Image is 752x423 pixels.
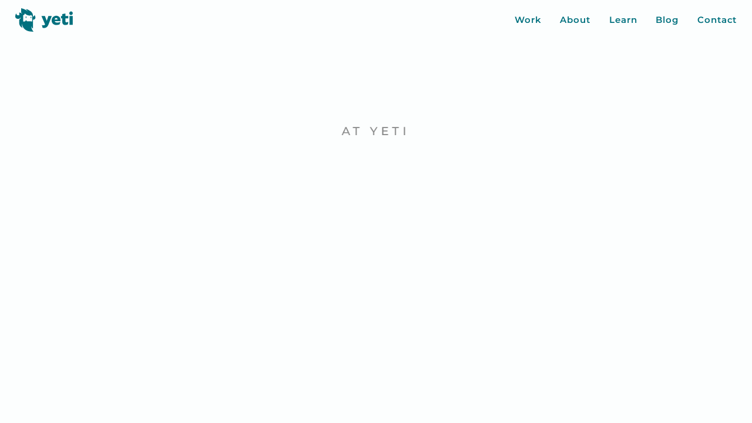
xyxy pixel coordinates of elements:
a: Contact [697,14,737,27]
p: At Yeti [185,124,566,139]
img: Yeti logo [15,8,73,32]
a: Work [515,14,542,27]
a: Blog [656,14,679,27]
a: Learn [609,14,637,27]
a: About [560,14,590,27]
